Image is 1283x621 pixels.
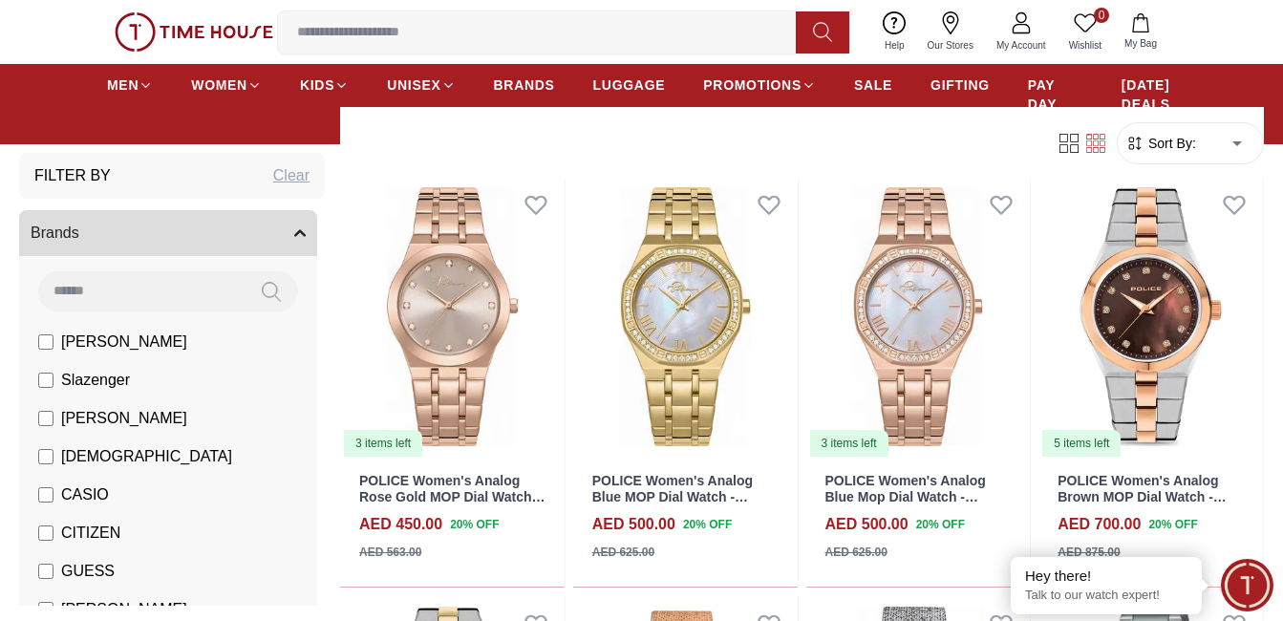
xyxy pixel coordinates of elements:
[340,176,565,458] a: POLICE Women's Analog Rose Gold MOP Dial Watch - PEWLG00757013 items left
[1038,176,1263,458] img: POLICE Women's Analog Brown MOP Dial Watch - PEWLG0038841
[359,513,442,536] h4: AED 450.00
[1221,559,1273,611] div: Chat Widget
[359,473,545,521] a: POLICE Women's Analog Rose Gold MOP Dial Watch - PEWLG0075701
[300,75,334,95] span: KIDS
[1144,134,1196,153] span: Sort By:
[387,75,440,95] span: UNISEX
[806,176,1031,458] a: POLICE Women's Analog Blue Mop Dial Watch - PEWLG00756013 items left
[1058,8,1113,56] a: 0Wishlist
[916,8,985,56] a: Our Stores
[1122,68,1176,121] a: [DATE] DEALS
[273,164,310,187] div: Clear
[573,176,798,458] img: POLICE Women's Analog Blue MOP Dial Watch - PEWLG0075602
[38,602,53,617] input: [PERSON_NAME]
[38,525,53,541] input: CITIZEN
[683,516,732,533] span: 20 % OFF
[592,513,675,536] h4: AED 500.00
[107,68,153,102] a: MEN
[38,373,53,388] input: Slazenger
[1025,567,1187,586] div: Hey there!
[38,411,53,426] input: [PERSON_NAME]
[930,68,990,102] a: GIFTING
[387,68,455,102] a: UNISEX
[61,598,187,621] span: [PERSON_NAME]
[1042,430,1121,457] div: 5 items left
[1028,68,1083,140] a: PAY DAY SALE
[107,75,139,95] span: MEN
[592,544,654,561] div: AED 625.00
[340,176,565,458] img: POLICE Women's Analog Rose Gold MOP Dial Watch - PEWLG0075701
[19,210,317,256] button: Brands
[930,75,990,95] span: GIFTING
[61,522,120,545] span: CITIZEN
[1117,36,1165,51] span: My Bag
[593,75,666,95] span: LUGGAGE
[61,560,115,583] span: GUESS
[703,68,816,102] a: PROMOTIONS
[359,544,421,561] div: AED 563.00
[300,68,349,102] a: KIDS
[1028,75,1083,133] span: PAY DAY SALE
[34,164,111,187] h3: Filter By
[1125,134,1196,153] button: Sort By:
[38,334,53,350] input: [PERSON_NAME]
[1058,473,1227,521] a: POLICE Women's Analog Brown MOP Dial Watch - PEWLG0038841
[1122,75,1176,114] span: [DATE] DEALS
[115,12,273,53] img: ...
[38,564,53,579] input: GUESS
[61,483,109,506] span: CASIO
[916,516,965,533] span: 20 % OFF
[38,449,53,464] input: [DEMOGRAPHIC_DATA]
[825,473,986,521] a: POLICE Women's Analog Blue Mop Dial Watch - PEWLG0075601
[494,75,555,95] span: BRANDS
[61,369,130,392] span: Slazenger
[1058,513,1141,536] h4: AED 700.00
[593,68,666,102] a: LUGGAGE
[920,38,981,53] span: Our Stores
[450,516,499,533] span: 20 % OFF
[877,38,912,53] span: Help
[873,8,916,56] a: Help
[825,513,909,536] h4: AED 500.00
[61,407,187,430] span: [PERSON_NAME]
[61,445,232,468] span: [DEMOGRAPHIC_DATA]
[191,75,247,95] span: WOMEN
[854,75,892,95] span: SALE
[825,544,887,561] div: AED 625.00
[38,487,53,503] input: CASIO
[810,430,888,457] div: 3 items left
[1025,588,1187,604] p: Talk to our watch expert!
[61,331,187,353] span: [PERSON_NAME]
[989,38,1054,53] span: My Account
[1061,38,1109,53] span: Wishlist
[806,176,1031,458] img: POLICE Women's Analog Blue Mop Dial Watch - PEWLG0075601
[1058,544,1120,561] div: AED 875.00
[592,473,753,521] a: POLICE Women's Analog Blue MOP Dial Watch - PEWLG0075602
[1094,8,1109,23] span: 0
[494,68,555,102] a: BRANDS
[854,68,892,102] a: SALE
[703,75,802,95] span: PROMOTIONS
[1148,516,1197,533] span: 20 % OFF
[31,222,79,245] span: Brands
[1113,10,1168,54] button: My Bag
[1038,176,1263,458] a: POLICE Women's Analog Brown MOP Dial Watch - PEWLG00388415 items left
[344,430,422,457] div: 3 items left
[191,68,262,102] a: WOMEN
